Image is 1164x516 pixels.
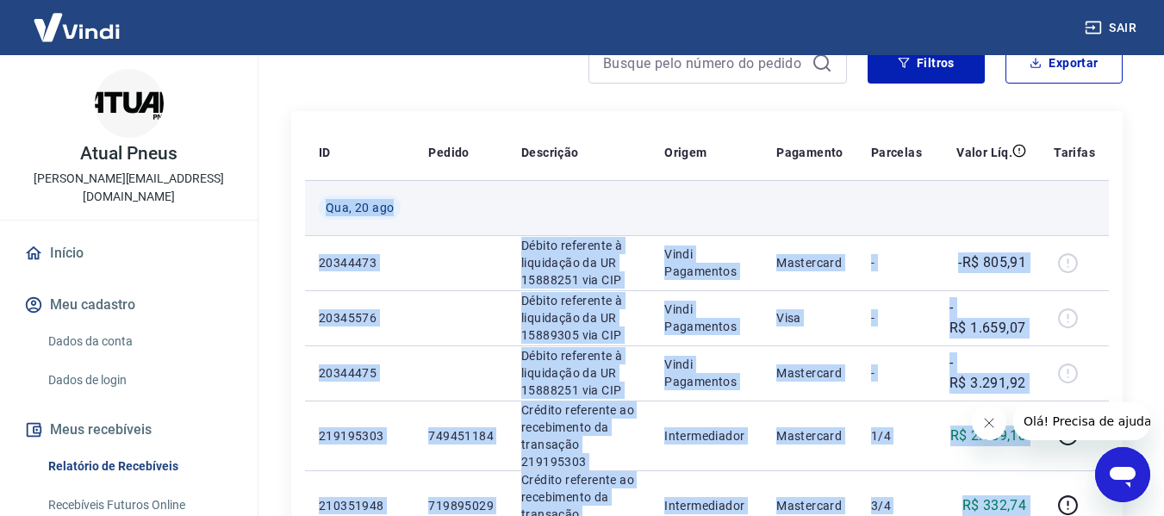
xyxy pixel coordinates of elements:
[871,309,922,326] p: -
[319,497,401,514] p: 210351948
[664,497,749,514] p: Intermediador
[776,497,843,514] p: Mastercard
[1054,144,1095,161] p: Tarifas
[1013,402,1150,440] iframe: Mensagem da empresa
[962,495,1027,516] p: R$ 332,74
[21,1,133,53] img: Vindi
[776,254,843,271] p: Mastercard
[972,406,1006,440] iframe: Fechar mensagem
[871,497,922,514] p: 3/4
[21,234,237,272] a: Início
[428,144,469,161] p: Pedido
[949,297,1026,339] p: -R$ 1.659,07
[41,324,237,359] a: Dados da conta
[871,254,922,271] p: -
[521,347,637,399] p: Débito referente à liquidação da UR 15888251 via CIP
[950,426,1026,446] p: R$ 2.959,18
[1095,447,1150,502] iframe: Botão para abrir a janela de mensagens
[949,352,1026,394] p: -R$ 3.291,92
[95,69,164,138] img: b7dbf8c6-a9bd-4944-97d5-addfc2141217.jpeg
[21,286,237,324] button: Meu cadastro
[41,449,237,484] a: Relatório de Recebíveis
[603,50,805,76] input: Busque pelo número do pedido
[80,145,177,163] p: Atual Pneus
[956,144,1012,161] p: Valor Líq.
[14,170,244,206] p: [PERSON_NAME][EMAIL_ADDRESS][DOMAIN_NAME]
[958,252,1026,273] p: -R$ 805,91
[1081,12,1143,44] button: Sair
[664,427,749,445] p: Intermediador
[41,363,237,398] a: Dados de login
[428,427,494,445] p: 749451184
[664,144,706,161] p: Origem
[868,42,985,84] button: Filtros
[428,497,494,514] p: 719895029
[871,144,922,161] p: Parcelas
[521,144,579,161] p: Descrição
[871,364,922,382] p: -
[319,144,331,161] p: ID
[319,254,401,271] p: 20344473
[871,427,922,445] p: 1/4
[319,364,401,382] p: 20344475
[1005,42,1123,84] button: Exportar
[319,427,401,445] p: 219195303
[664,246,749,280] p: Vindi Pagamentos
[776,309,843,326] p: Visa
[664,301,749,335] p: Vindi Pagamentos
[776,144,843,161] p: Pagamento
[21,411,237,449] button: Meus recebíveis
[664,356,749,390] p: Vindi Pagamentos
[10,12,145,26] span: Olá! Precisa de ajuda?
[326,199,394,216] span: Qua, 20 ago
[776,364,843,382] p: Mastercard
[521,292,637,344] p: Débito referente à liquidação da UR 15889305 via CIP
[319,309,401,326] p: 20345576
[521,401,637,470] p: Crédito referente ao recebimento da transação 219195303
[776,427,843,445] p: Mastercard
[521,237,637,289] p: Débito referente à liquidação da UR 15888251 via CIP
